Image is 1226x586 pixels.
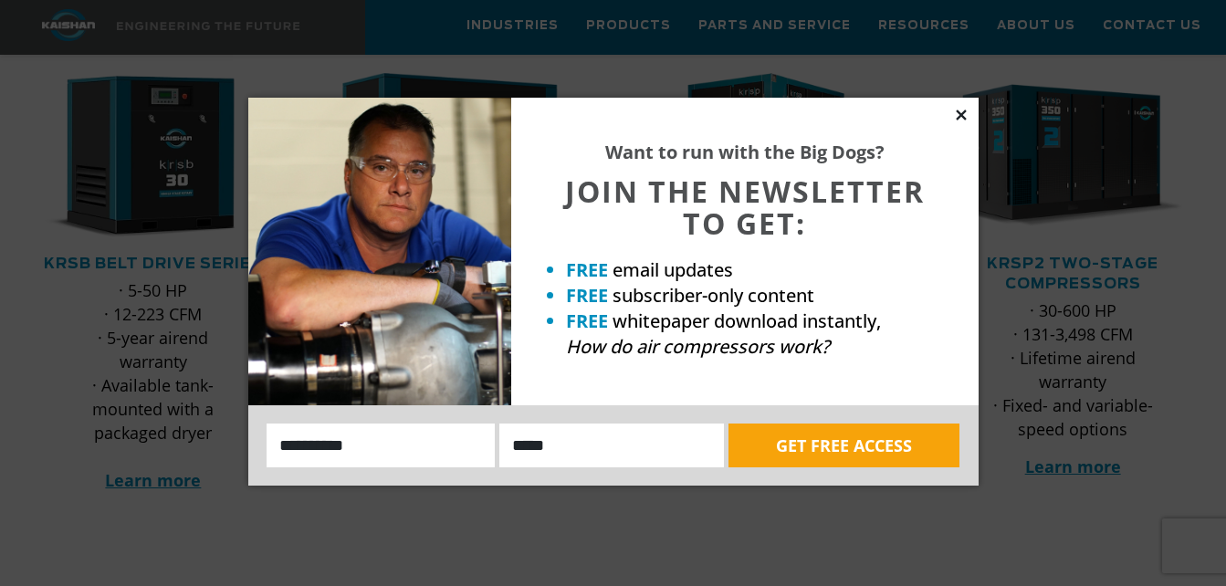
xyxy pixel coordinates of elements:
input: Email [499,424,724,467]
strong: Want to run with the Big Dogs? [605,140,885,164]
button: GET FREE ACCESS [728,424,959,467]
span: email updates [613,257,733,282]
strong: FREE [566,257,608,282]
span: JOIN THE NEWSLETTER TO GET: [565,172,925,243]
input: Name: [267,424,496,467]
strong: FREE [566,309,608,333]
button: Close [953,107,969,123]
strong: FREE [566,283,608,308]
em: How do air compressors work? [566,334,830,359]
span: subscriber-only content [613,283,814,308]
span: whitepaper download instantly, [613,309,881,333]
